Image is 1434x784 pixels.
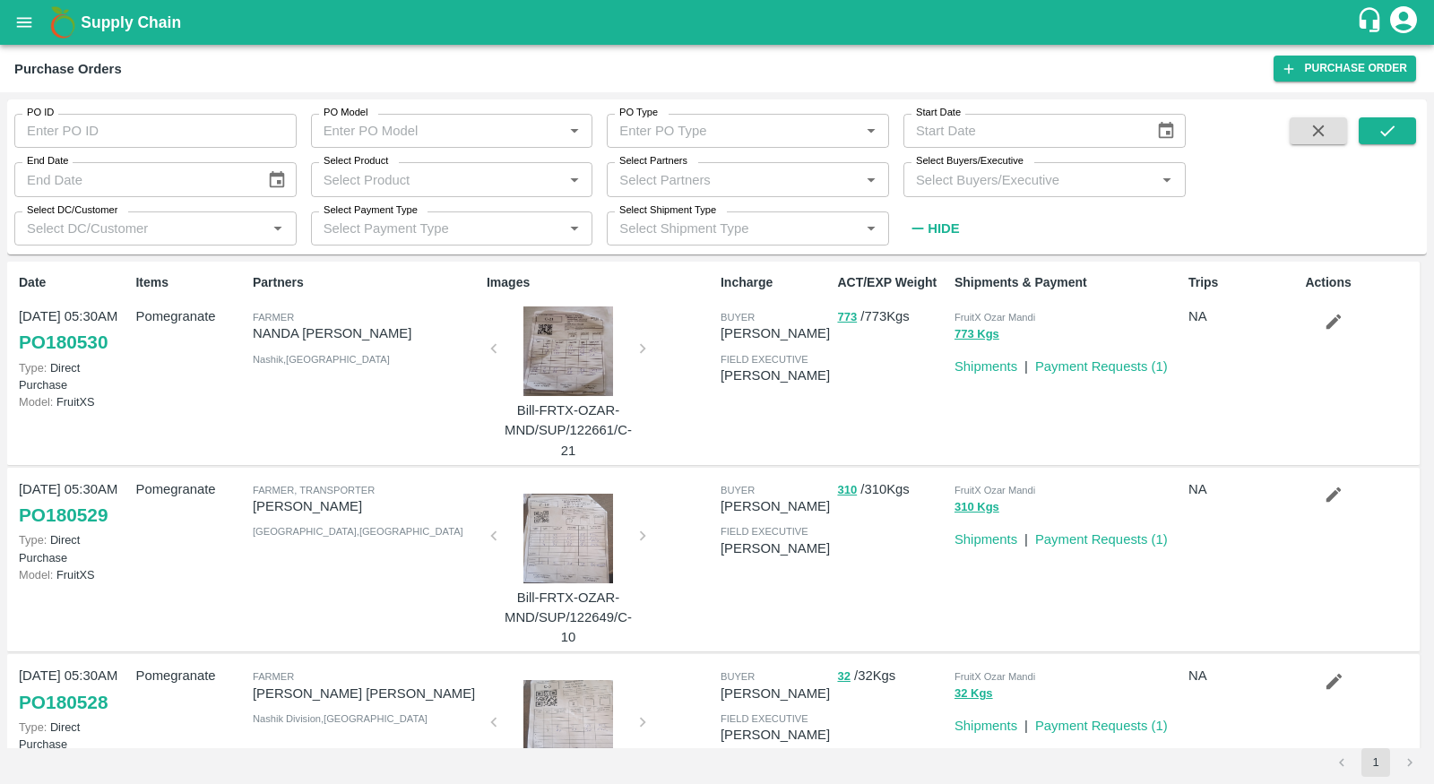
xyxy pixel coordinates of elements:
p: / 310 Kgs [837,479,946,500]
button: page 1 [1361,748,1390,777]
label: Select DC/Customer [27,203,117,218]
span: field executive [721,526,808,537]
a: Purchase Order [1274,56,1416,82]
p: Bill-FRTX-OZAR-MND/SUP/122649/C-10 [501,588,635,648]
button: Choose date [1149,114,1183,148]
label: End Date [27,154,68,168]
p: Partners [253,273,479,292]
span: Type: [19,720,47,734]
button: Open [860,217,883,240]
span: FruitX Ozar Mandi [955,312,1035,323]
a: Supply Chain [81,10,1356,35]
a: Payment Requests (1) [1035,359,1168,374]
button: 32 Kgs [955,684,993,704]
p: FruitXS [19,393,128,410]
p: [PERSON_NAME] [721,725,830,745]
p: [PERSON_NAME] [253,496,479,516]
label: Select Buyers/Executive [916,154,1024,168]
img: logo [45,4,81,40]
span: FruitX Ozar Mandi [955,485,1035,495]
input: Enter PO Type [612,119,854,142]
div: | [1017,349,1028,376]
p: Pomegranate [135,479,245,499]
span: Nashik Division , [GEOGRAPHIC_DATA] [253,713,428,724]
label: PO Model [324,106,368,120]
p: NA [1188,306,1298,326]
button: Open [563,119,586,142]
p: [PERSON_NAME] [721,496,830,516]
div: account of current user [1387,4,1420,41]
p: Items [135,273,245,292]
a: Payment Requests (1) [1035,719,1168,733]
a: Shipments [955,719,1017,733]
label: PO Type [619,106,658,120]
button: Open [563,217,586,240]
p: [DATE] 05:30AM [19,306,128,326]
span: Farmer, Transporter [253,485,375,495]
a: PO180528 [19,686,108,719]
strong: Hide [928,221,959,236]
p: NA [1188,479,1298,499]
div: Purchase Orders [14,57,122,81]
div: customer-support [1356,6,1387,39]
p: ACT/EXP Weight [837,273,946,292]
nav: pagination navigation [1325,748,1427,777]
p: Direct Purchase [19,531,128,565]
input: Enter PO ID [14,114,297,148]
button: 32 [837,667,850,687]
p: Pomegranate [135,306,245,326]
button: 773 Kgs [955,324,999,345]
span: FruitX Ozar Mandi [955,671,1035,682]
span: Farmer [253,671,294,682]
p: NANDA [PERSON_NAME] [253,323,479,343]
p: [PERSON_NAME] [PERSON_NAME] [253,684,479,703]
p: Date [19,273,128,292]
input: Select Shipment Type [612,217,831,240]
label: Start Date [916,106,961,120]
p: [PERSON_NAME] [721,684,830,703]
button: open drawer [4,2,45,43]
p: Direct Purchase [19,719,128,753]
p: Trips [1188,273,1298,292]
button: Choose date [260,163,294,197]
span: field executive [721,354,808,365]
a: Shipments [955,532,1017,547]
a: PO180529 [19,499,108,531]
span: [GEOGRAPHIC_DATA] , [GEOGRAPHIC_DATA] [253,526,463,537]
span: buyer [721,485,755,495]
input: Select Payment Type [316,217,535,240]
div: | [1017,522,1028,549]
p: [DATE] 05:30AM [19,479,128,499]
p: Incharge [721,273,830,292]
span: Type: [19,361,47,375]
p: Images [487,273,713,292]
button: Open [860,119,883,142]
p: [DATE] 05:30AM [19,666,128,685]
span: field executive [721,713,808,724]
input: Select Buyers/Executive [909,168,1151,191]
p: / 773 Kgs [837,306,946,327]
p: Direct Purchase [19,359,128,393]
p: Bill-FRTX-OZAR-MND/SUP/122661/C-21 [501,401,635,461]
div: | [1017,709,1028,736]
span: buyer [721,312,755,323]
input: End Date [14,162,253,196]
p: Actions [1305,273,1414,292]
p: Pomegranate [135,666,245,685]
label: PO ID [27,106,54,120]
button: 310 [837,480,857,501]
button: Open [1155,168,1179,192]
label: Select Payment Type [324,203,418,218]
input: Select Partners [612,168,854,191]
button: 773 [837,307,857,328]
b: Supply Chain [81,13,181,31]
input: Enter PO Model [316,119,558,142]
label: Select Shipment Type [619,203,716,218]
span: Model: [19,395,53,409]
input: Select DC/Customer [20,217,262,240]
span: Farmer [253,312,294,323]
label: Select Product [324,154,388,168]
label: Select Partners [619,154,687,168]
input: Select Product [316,168,558,191]
input: Start Date [903,114,1142,148]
